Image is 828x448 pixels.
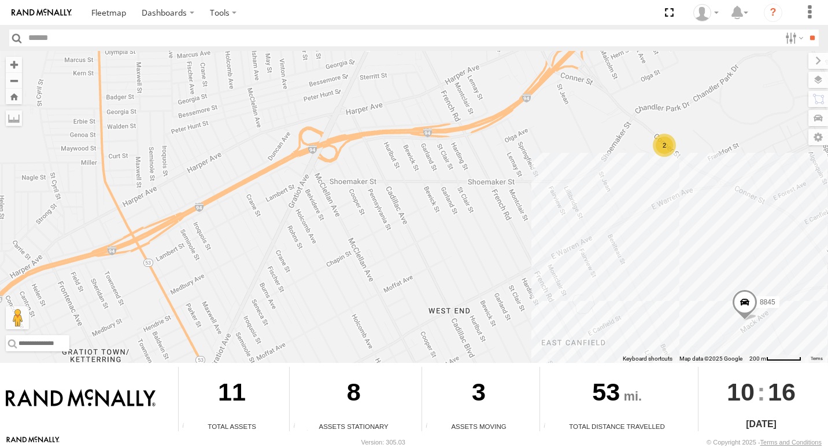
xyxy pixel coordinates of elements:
div: Version: 305.03 [361,439,405,446]
label: Map Settings [808,129,828,145]
div: 8 [290,367,417,421]
button: Zoom out [6,72,22,89]
div: Total Assets [179,421,285,431]
label: Search Filter Options [781,30,805,46]
span: 16 [768,367,796,417]
div: Total number of Enabled Assets [179,423,196,431]
i: ? [764,3,782,22]
label: Measure [6,110,22,126]
button: Keyboard shortcuts [623,355,672,363]
div: Total Distance Travelled [540,421,694,431]
span: 10 [727,367,755,417]
button: Drag Pegman onto the map to open Street View [6,306,29,329]
div: 53 [540,367,694,421]
a: Terms [811,356,823,361]
button: Map Scale: 200 m per 57 pixels [746,355,805,363]
span: 200 m [749,355,766,362]
div: Valeo Dash [689,4,723,21]
div: Total number of assets current in transit. [422,423,439,431]
a: Visit our Website [6,436,60,448]
div: © Copyright 2025 - [707,439,822,446]
div: Assets Moving [422,421,535,431]
a: Terms and Conditions [760,439,822,446]
button: Zoom Home [6,89,22,104]
div: 2 [653,134,676,157]
div: 3 [422,367,535,421]
div: 11 [179,367,285,421]
span: Map data ©2025 Google [679,355,742,362]
div: Total number of assets current stationary. [290,423,307,431]
button: Zoom in [6,57,22,72]
div: [DATE] [698,417,824,431]
div: Total distance travelled by all assets within specified date range and applied filters [540,423,557,431]
img: Rand McNally [6,389,156,409]
span: 8845 [760,298,775,306]
div: Assets Stationary [290,421,417,431]
div: : [698,367,824,417]
img: rand-logo.svg [12,9,72,17]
